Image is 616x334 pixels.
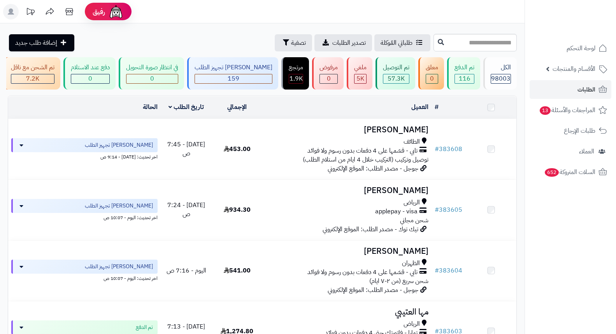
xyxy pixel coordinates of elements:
[11,274,158,282] div: اخر تحديث: اليوم - 10:07 ص
[381,38,412,47] span: طلباتي المُوكلة
[291,38,306,47] span: تصفية
[564,125,595,136] span: طلبات الإرجاع
[530,80,611,99] a: الطلبات
[553,63,595,74] span: الأقسام والمنتجات
[117,57,186,90] a: في انتظار صورة التحويل 0
[266,186,429,195] h3: [PERSON_NAME]
[266,247,429,256] h3: [PERSON_NAME]
[303,155,428,164] span: توصيل وتركيب (التركيب خلال 4 ايام من استلام الطلب)
[15,38,57,47] span: إضافة طلب جديد
[108,4,124,19] img: ai-face.png
[195,74,272,83] div: 159
[195,63,272,72] div: [PERSON_NAME] تجهيز الطلب
[455,74,474,83] div: 116
[374,34,430,51] a: طلباتي المُوكلة
[289,74,303,83] div: 1867
[544,167,595,178] span: السلات المتروكة
[332,38,366,47] span: تصدير الطلبات
[227,102,247,112] a: الإجمالي
[426,63,438,72] div: معلق
[311,57,345,90] a: مرفوض 0
[266,125,429,134] h3: [PERSON_NAME]
[11,74,54,83] div: 7222
[168,102,204,112] a: تاريخ الطلب
[88,74,92,83] span: 0
[545,168,559,177] span: 652
[224,205,251,214] span: 934.30
[323,225,418,234] span: تيك توك - مصدر الطلب: الموقع الإلكتروني
[11,63,54,72] div: تم الشحن مع ناقل
[354,63,367,72] div: ملغي
[482,57,518,90] a: الكل98003
[530,142,611,161] a: العملاء
[417,57,446,90] a: معلق 0
[404,198,420,207] span: الرياض
[539,105,595,116] span: المراجعات والأسئلة
[186,57,280,90] a: [PERSON_NAME] تجهيز الطلب 159
[280,57,311,90] a: مرتجع 1.9K
[85,141,153,149] span: [PERSON_NAME] تجهيز الطلب
[530,163,611,181] a: السلات المتروكة652
[404,137,420,146] span: الطائف
[491,74,511,83] span: 98003
[435,266,439,275] span: #
[567,43,595,54] span: لوحة التحكم
[435,205,462,214] a: #383605
[290,74,303,83] span: 1.9K
[411,102,428,112] a: العميل
[167,266,206,275] span: اليوم - 7:16 ص
[459,74,470,83] span: 116
[307,146,418,155] span: تابي - قسّمها على 4 دفعات بدون رسوم ولا فوائد
[328,285,418,295] span: جوجل - مصدر الطلب: الموقع الإلكتروني
[85,263,153,271] span: [PERSON_NAME] تجهيز الطلب
[2,57,62,90] a: تم الشحن مع ناقل 7.2K
[455,63,474,72] div: تم الدفع
[426,74,438,83] div: 0
[167,200,205,219] span: [DATE] - 7:24 ص
[126,63,178,72] div: في انتظار صورة التحويل
[435,205,439,214] span: #
[266,308,429,316] h3: مها العتيبي
[491,63,511,72] div: الكل
[319,63,338,72] div: مرفوض
[530,39,611,58] a: لوحة التحكم
[71,74,109,83] div: 0
[402,259,420,268] span: الظهران
[150,74,154,83] span: 0
[327,74,331,83] span: 0
[577,84,595,95] span: الطلبات
[435,266,462,275] a: #383604
[446,57,482,90] a: تم الدفع 116
[355,74,366,83] div: 5026
[400,216,428,225] span: شحن مجاني
[26,74,39,83] span: 7.2K
[71,63,110,72] div: دفع عند الاستلام
[126,74,178,83] div: 0
[404,320,420,329] span: الرياض
[143,102,158,112] a: الحالة
[320,74,337,83] div: 0
[224,266,251,275] span: 541.00
[430,74,434,83] span: 0
[62,57,117,90] a: دفع عند الاستلام 0
[383,74,409,83] div: 57347
[345,57,374,90] a: ملغي 5K
[93,7,105,16] span: رفيق
[383,63,409,72] div: تم التوصيل
[530,101,611,120] a: المراجعات والأسئلة13
[21,4,40,21] a: تحديثات المنصة
[136,323,153,331] span: تم الدفع
[85,202,153,210] span: [PERSON_NAME] تجهيز الطلب
[369,276,428,286] span: شحن سريع (من ٢-٧ ايام)
[540,106,551,115] span: 13
[224,144,251,154] span: 453.00
[563,20,609,36] img: logo-2.png
[530,121,611,140] a: طلبات الإرجاع
[579,146,594,157] span: العملاء
[435,102,439,112] a: #
[289,63,303,72] div: مرتجع
[435,144,439,154] span: #
[228,74,239,83] span: 159
[435,144,462,154] a: #383608
[375,207,418,216] span: applepay - visa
